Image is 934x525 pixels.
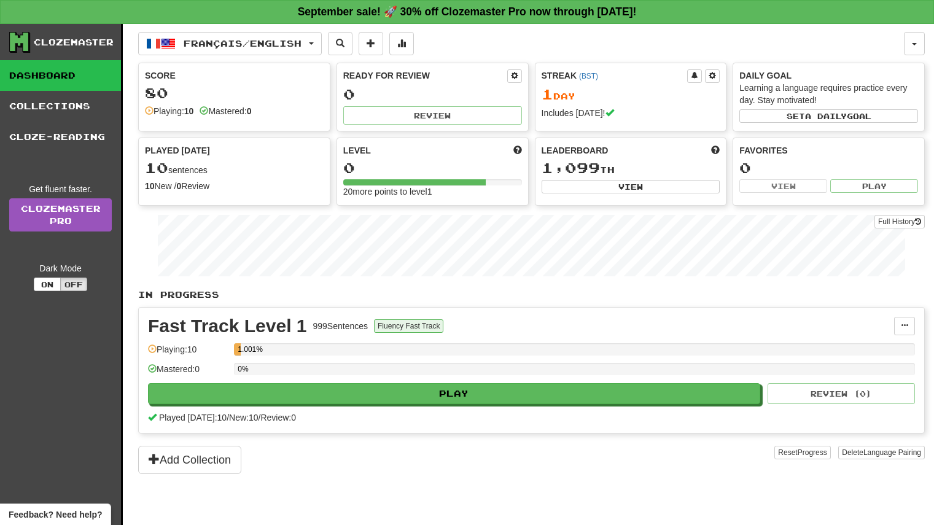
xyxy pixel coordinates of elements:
[34,36,114,49] div: Clozemaster
[711,144,720,157] span: This week in points, UTC
[343,160,522,176] div: 0
[9,262,112,274] div: Dark Mode
[343,69,507,82] div: Ready for Review
[739,82,918,106] div: Learning a language requires practice every day. Stay motivated!
[513,144,522,157] span: Score more points to level up
[145,181,155,191] strong: 10
[298,6,637,18] strong: September sale! 🚀 30% off Clozemaster Pro now through [DATE]!
[830,179,918,193] button: Play
[259,413,261,422] span: /
[542,180,720,193] button: View
[148,383,760,404] button: Play
[798,448,827,457] span: Progress
[389,32,414,55] button: More stats
[739,144,918,157] div: Favorites
[343,185,522,198] div: 20 more points to level 1
[145,159,168,176] span: 10
[60,278,87,291] button: Off
[579,72,598,80] a: (BST)
[138,446,241,474] button: Add Collection
[374,319,443,333] button: Fluency Fast Track
[9,198,112,231] a: ClozemasterPro
[138,32,322,55] button: Français/English
[145,69,324,82] div: Score
[774,446,830,459] button: ResetProgress
[343,87,522,102] div: 0
[247,106,252,116] strong: 0
[176,181,181,191] strong: 0
[227,413,229,422] span: /
[343,144,371,157] span: Level
[200,105,251,117] div: Mastered:
[359,32,383,55] button: Add sentence to collection
[229,413,258,422] span: New: 10
[145,160,324,176] div: sentences
[145,180,324,192] div: New / Review
[805,112,847,120] span: a daily
[343,106,522,125] button: Review
[739,109,918,123] button: Seta dailygoal
[9,183,112,195] div: Get fluent faster.
[863,448,921,457] span: Language Pairing
[739,179,827,193] button: View
[328,32,352,55] button: Search sentences
[838,446,925,459] button: DeleteLanguage Pairing
[34,278,61,291] button: On
[145,105,193,117] div: Playing:
[238,343,241,356] div: 1.001%
[184,106,194,116] strong: 10
[260,413,296,422] span: Review: 0
[145,85,324,101] div: 80
[184,38,302,49] span: Français / English
[313,320,368,332] div: 999 Sentences
[148,343,228,364] div: Playing: 10
[148,317,307,335] div: Fast Track Level 1
[542,87,720,103] div: Day
[148,363,228,383] div: Mastered: 0
[739,69,918,82] div: Daily Goal
[768,383,915,404] button: Review (0)
[542,69,688,82] div: Streak
[145,144,210,157] span: Played [DATE]
[542,159,600,176] span: 1,099
[9,508,102,521] span: Open feedback widget
[874,215,925,228] button: Full History
[739,160,918,176] div: 0
[542,107,720,119] div: Includes [DATE]!
[542,144,609,157] span: Leaderboard
[159,413,227,422] span: Played [DATE]: 10
[542,160,720,176] div: th
[138,289,925,301] p: In Progress
[542,85,553,103] span: 1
